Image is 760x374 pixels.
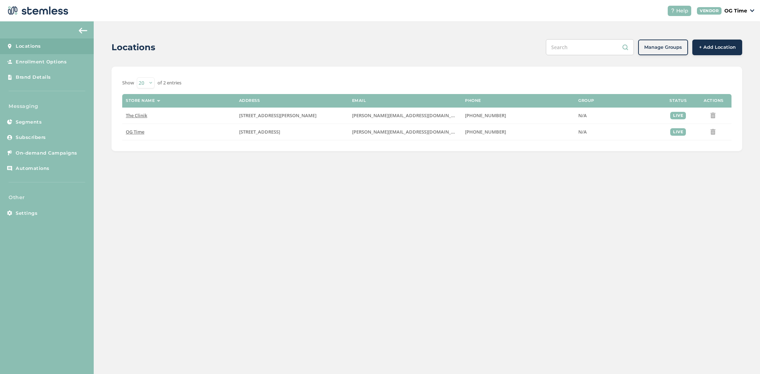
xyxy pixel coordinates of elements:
[724,7,747,15] p: OG Time
[465,129,571,135] label: (818) 860-4420
[546,39,634,55] input: Search
[239,129,345,135] label: 11605 Valley Boulevard
[670,112,686,119] div: live
[239,113,345,119] label: 20447 Nordhoff Street
[669,98,687,103] label: Status
[699,44,736,51] span: + Add Location
[670,128,686,136] div: live
[16,43,41,50] span: Locations
[6,4,68,18] img: logo-dark-0685b13c.svg
[239,112,316,119] span: [STREET_ADDRESS][PERSON_NAME]
[465,112,506,119] span: [PHONE_NUMBER]
[122,79,134,87] label: Show
[644,44,682,51] span: Manage Groups
[578,129,657,135] label: N/A
[157,79,181,87] label: of 2 entries
[578,113,657,119] label: N/A
[16,150,77,157] span: On-demand Campaigns
[157,100,160,102] img: icon-sort-1e1d7615.svg
[16,74,51,81] span: Brand Details
[465,113,571,119] label: (818) 860-4420
[352,129,466,135] span: [PERSON_NAME][EMAIL_ADDRESS][DOMAIN_NAME]
[126,129,144,135] span: OG Time
[750,9,754,12] img: icon_down-arrow-small-66adaf34.svg
[578,98,594,103] label: Group
[724,340,760,374] iframe: Chat Widget
[239,98,260,103] label: Address
[126,112,147,119] span: The Clinik
[16,210,37,217] span: Settings
[126,113,232,119] label: The Clinik
[79,28,87,33] img: icon-arrow-back-accent-c549486e.svg
[352,112,466,119] span: [PERSON_NAME][EMAIL_ADDRESS][DOMAIN_NAME]
[352,129,458,135] label: joshl@shhdistro.com
[16,165,50,172] span: Automations
[16,58,67,66] span: Enrollment Options
[352,98,366,103] label: Email
[126,98,155,103] label: Store name
[692,40,742,55] button: + Add Location
[126,129,232,135] label: OG Time
[671,9,675,13] img: icon-help-white-03924b79.svg
[352,113,458,119] label: joshl@shhdistro.com
[239,129,280,135] span: [STREET_ADDRESS]
[676,7,688,15] span: Help
[638,40,688,55] button: Manage Groups
[465,129,506,135] span: [PHONE_NUMBER]
[696,94,731,108] th: Actions
[112,41,155,54] h2: Locations
[697,7,722,15] div: VENDOR
[16,119,42,126] span: Segments
[465,98,481,103] label: Phone
[16,134,46,141] span: Subscribers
